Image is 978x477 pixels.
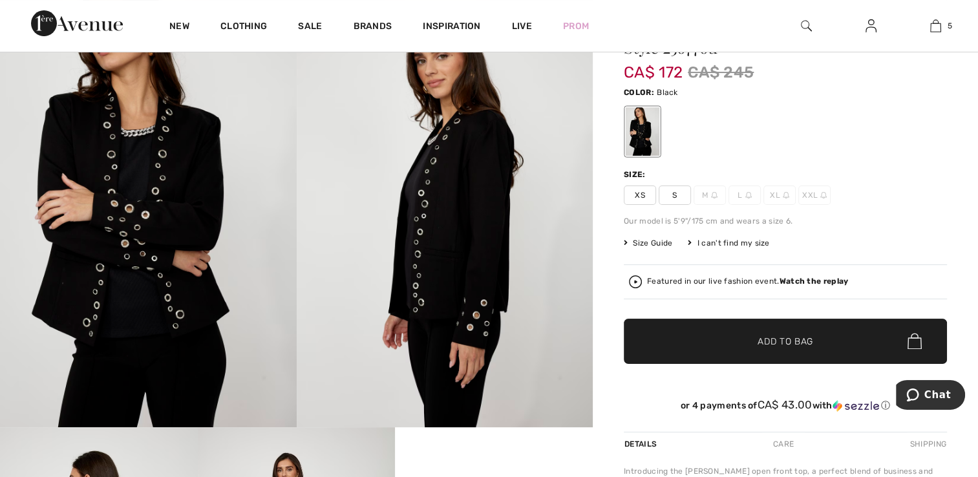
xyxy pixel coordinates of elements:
[31,10,123,36] img: 1ère Avenue
[624,185,656,205] span: XS
[783,192,789,198] img: ring-m.svg
[745,192,752,198] img: ring-m.svg
[298,21,322,34] a: Sale
[624,169,648,180] div: Size:
[563,19,589,33] a: Prom
[629,275,642,288] img: Watch the replay
[688,61,754,84] span: CA$ 245
[647,277,848,286] div: Featured in our live fashion event.
[169,21,189,34] a: New
[801,18,812,34] img: search the website
[659,185,691,205] span: S
[624,237,672,249] span: Size Guide
[657,88,678,97] span: Black
[896,380,965,412] iframe: Opens a widget where you can chat to one of our agents
[763,185,796,205] span: XL
[855,18,887,34] a: Sign In
[820,192,827,198] img: ring-m.svg
[694,185,726,205] span: M
[866,18,877,34] img: My Info
[624,399,947,412] div: or 4 payments of with
[624,50,683,81] span: CA$ 172
[423,21,480,34] span: Inspiration
[626,107,659,156] div: Black
[624,432,660,456] div: Details
[907,432,947,456] div: Shipping
[624,88,654,97] span: Color:
[688,237,769,249] div: I can't find my size
[220,21,267,34] a: Clothing
[762,432,805,456] div: Care
[948,20,952,32] span: 5
[758,398,813,411] span: CA$ 43.00
[908,333,922,350] img: Bag.svg
[833,400,879,412] img: Sezzle
[758,334,813,348] span: Add to Bag
[930,18,941,34] img: My Bag
[904,18,967,34] a: 5
[624,399,947,416] div: or 4 payments ofCA$ 43.00withSezzle Click to learn more about Sezzle
[728,185,761,205] span: L
[624,215,947,227] div: Our model is 5'9"/175 cm and wears a size 6.
[780,277,849,286] strong: Watch the replay
[354,21,392,34] a: Brands
[711,192,718,198] img: ring-m.svg
[624,319,947,364] button: Add to Bag
[512,19,532,33] a: Live
[798,185,831,205] span: XXL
